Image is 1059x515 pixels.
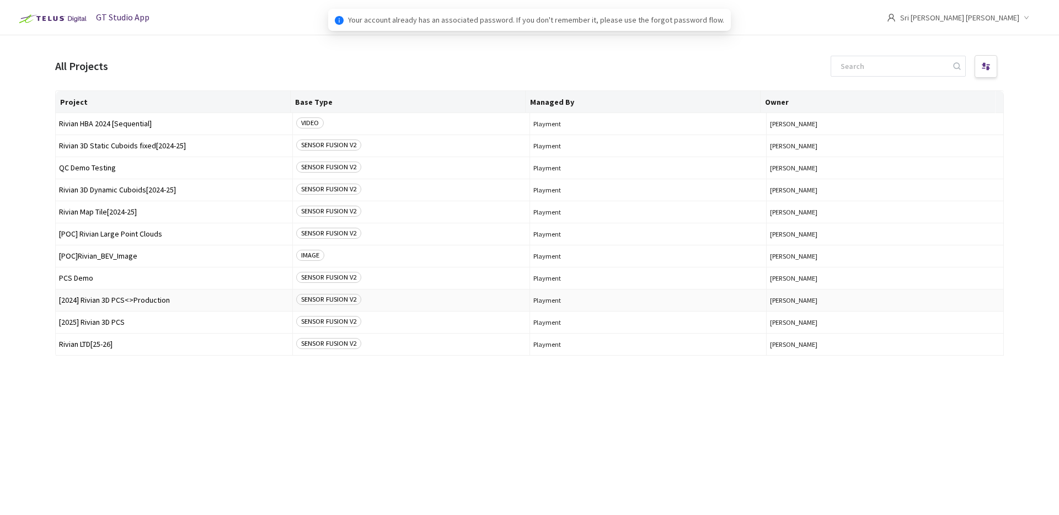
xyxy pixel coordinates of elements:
span: SENSOR FUSION V2 [296,140,361,151]
span: SENSOR FUSION V2 [296,316,361,327]
input: Search [834,56,951,76]
button: [PERSON_NAME] [770,318,1000,326]
span: Playment [533,208,763,216]
th: Owner [761,91,996,113]
span: SENSOR FUSION V2 [296,162,361,173]
span: QC Demo Testing [59,164,289,172]
button: [PERSON_NAME] [770,186,1000,194]
img: Telus [13,10,90,28]
span: SENSOR FUSION V2 [296,294,361,305]
th: Managed By [526,91,761,113]
span: SENSOR FUSION V2 [296,228,361,239]
span: Playment [533,186,763,194]
span: down [1024,15,1029,20]
span: VIDEO [296,117,324,128]
span: Playment [533,252,763,260]
span: Your account already has an associated password. If you don't remember it, please use the forgot ... [348,14,724,26]
span: Playment [533,142,763,150]
span: Playment [533,230,763,238]
span: [POC]Rivian_BEV_Image [59,252,289,260]
span: Playment [533,164,763,172]
span: Playment [533,296,763,304]
span: Rivian HBA 2024 [Sequential] [59,120,289,128]
span: [2025] Rivian 3D PCS [59,318,289,326]
th: Project [56,91,291,113]
span: SENSOR FUSION V2 [296,272,361,283]
span: GT Studio App [96,12,149,23]
span: [POC] Rivian Large Point Clouds [59,230,289,238]
span: Playment [533,120,763,128]
button: [PERSON_NAME] [770,296,1000,304]
span: user [887,13,896,22]
span: SENSOR FUSION V2 [296,338,361,349]
span: Playment [533,318,763,326]
button: [PERSON_NAME] [770,208,1000,216]
span: Rivian LTD[25-26] [59,340,289,348]
span: [2024] Rivian 3D PCS<>Production [59,296,289,304]
th: Base Type [291,91,526,113]
span: IMAGE [296,250,324,261]
button: [PERSON_NAME] [770,230,1000,238]
span: Playment [533,274,763,282]
span: Playment [533,340,763,348]
span: info-circle [335,16,344,25]
button: [PERSON_NAME] [770,340,1000,348]
span: Rivian 3D Dynamic Cuboids[2024-25] [59,186,289,194]
span: PCS Demo [59,274,289,282]
span: SENSOR FUSION V2 [296,184,361,195]
button: [PERSON_NAME] [770,120,1000,128]
span: SENSOR FUSION V2 [296,206,361,217]
button: [PERSON_NAME] [770,142,1000,150]
button: [PERSON_NAME] [770,274,1000,282]
span: Rivian 3D Static Cuboids fixed[2024-25] [59,142,289,150]
button: [PERSON_NAME] [770,252,1000,260]
button: [PERSON_NAME] [770,164,1000,172]
div: All Projects [55,58,108,74]
span: Rivian Map Tile[2024-25] [59,208,289,216]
